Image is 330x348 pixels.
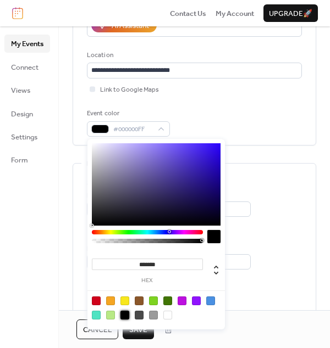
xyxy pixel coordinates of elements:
a: Views [4,81,50,99]
a: Form [4,151,50,169]
button: Upgrade🚀 [263,4,318,22]
span: Form [11,155,28,166]
span: Cancel [83,324,112,335]
div: #8B572A [135,296,144,305]
a: Contact Us [170,8,206,19]
div: #BD10E0 [178,296,186,305]
div: #F8E71C [120,296,129,305]
span: Save [129,324,147,335]
div: Event color [87,108,168,119]
div: #D0021B [92,296,101,305]
div: AI Assistant [112,20,149,31]
span: Upgrade 🚀 [269,8,312,19]
a: My Events [4,35,50,52]
a: Settings [4,128,50,145]
div: #7ED321 [149,296,158,305]
button: AI Assistant [91,18,157,32]
button: Cancel [76,319,118,339]
div: #4A4A4A [135,311,144,319]
div: #50E3C2 [92,311,101,319]
div: #9013FE [192,296,201,305]
div: Location [87,50,300,61]
div: #FFFFFF [163,311,172,319]
span: Link to Google Maps [100,85,159,96]
div: #000000 [120,311,129,319]
div: #B8E986 [106,311,115,319]
span: Design [11,109,33,120]
div: #417505 [163,296,172,305]
a: Design [4,105,50,122]
img: logo [12,7,23,19]
a: My Account [216,8,254,19]
span: Settings [11,132,37,143]
span: Connect [11,62,38,73]
a: Connect [4,58,50,76]
div: #4A90E2 [206,296,215,305]
div: #9B9B9B [149,311,158,319]
span: My Events [11,38,43,49]
span: Views [11,85,30,96]
span: #000000FF [113,124,152,135]
label: hex [92,278,203,284]
div: #F5A623 [106,296,115,305]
